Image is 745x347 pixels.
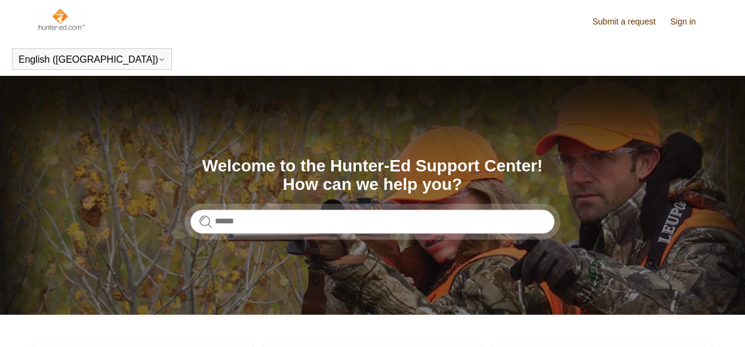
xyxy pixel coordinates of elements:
input: Search [190,210,555,234]
button: English ([GEOGRAPHIC_DATA]) [19,54,165,65]
img: Hunter-Ed Help Center home page [37,7,85,31]
h1: Welcome to the Hunter-Ed Support Center! How can we help you? [190,157,555,194]
a: Sign in [670,16,708,28]
a: Submit a request [592,16,667,28]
